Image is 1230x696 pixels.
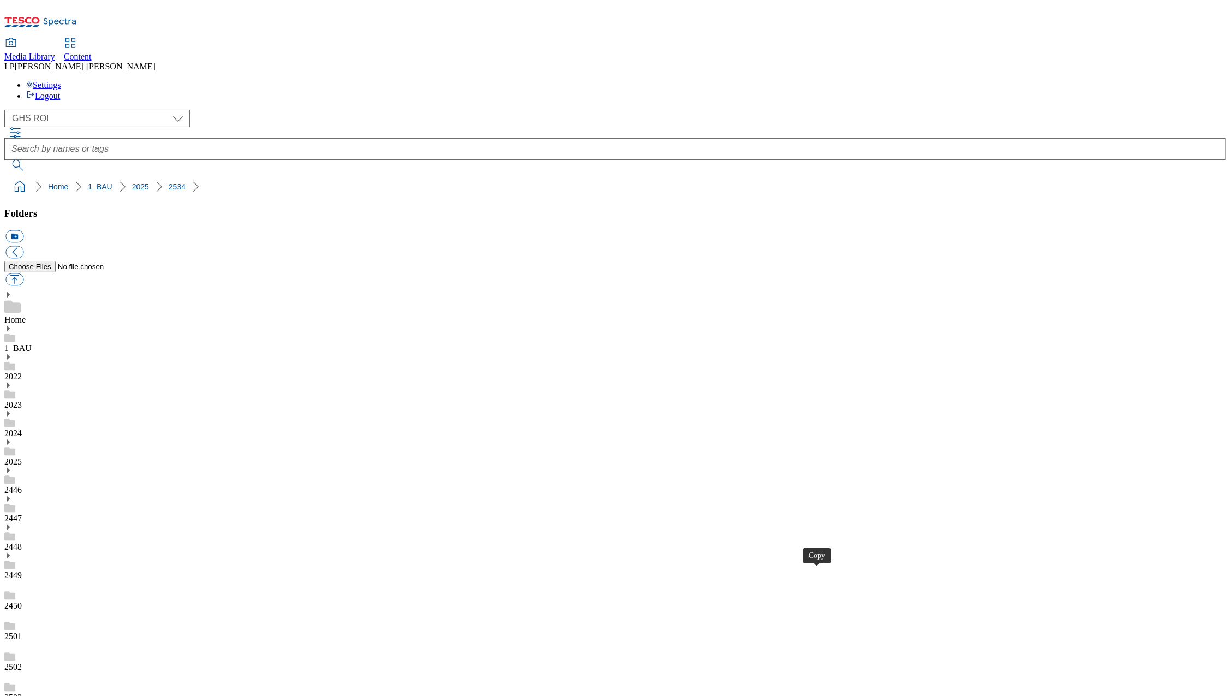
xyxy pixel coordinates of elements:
h3: Folders [4,207,1226,219]
a: 2449 [4,570,22,580]
a: 2446 [4,485,22,495]
span: Content [64,52,92,61]
a: 2025 [4,457,22,466]
a: 2534 [169,182,186,191]
input: Search by names or tags [4,138,1226,160]
a: 2501 [4,632,22,641]
a: 2024 [4,429,22,438]
span: Media Library [4,52,55,61]
a: Content [64,39,92,62]
a: Home [4,315,26,324]
a: 1_BAU [88,182,112,191]
nav: breadcrumb [4,176,1226,197]
span: [PERSON_NAME] [PERSON_NAME] [15,62,156,71]
a: 2022 [4,372,22,381]
a: 1_BAU [4,343,32,353]
a: home [11,178,28,195]
a: 2448 [4,542,22,551]
a: 2502 [4,662,22,671]
a: 2023 [4,400,22,409]
a: Settings [26,80,61,90]
a: Logout [26,91,60,100]
a: Home [48,182,68,191]
a: 2450 [4,601,22,610]
span: LP [4,62,15,71]
a: 2025 [132,182,149,191]
a: 2447 [4,514,22,523]
a: Media Library [4,39,55,62]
